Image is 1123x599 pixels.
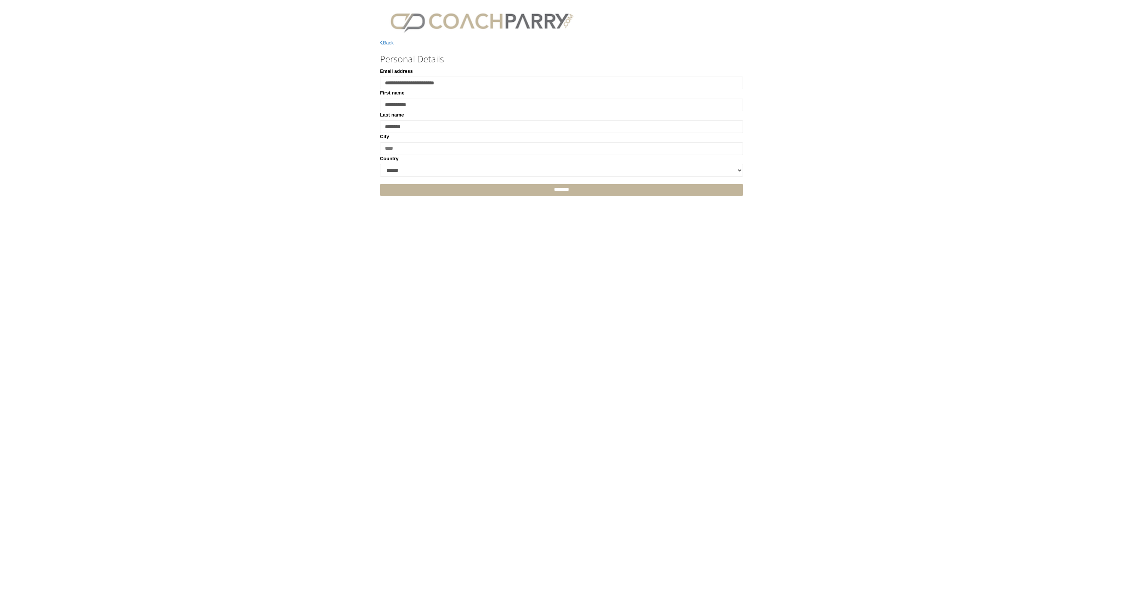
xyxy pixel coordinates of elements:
[380,155,399,162] label: Country
[380,133,389,140] label: City
[380,54,743,64] h3: Personal Details
[380,7,584,35] img: CPlogo.png
[380,68,413,75] label: Email address
[380,89,405,97] label: First name
[380,111,404,119] label: Last name
[380,40,394,46] a: Back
